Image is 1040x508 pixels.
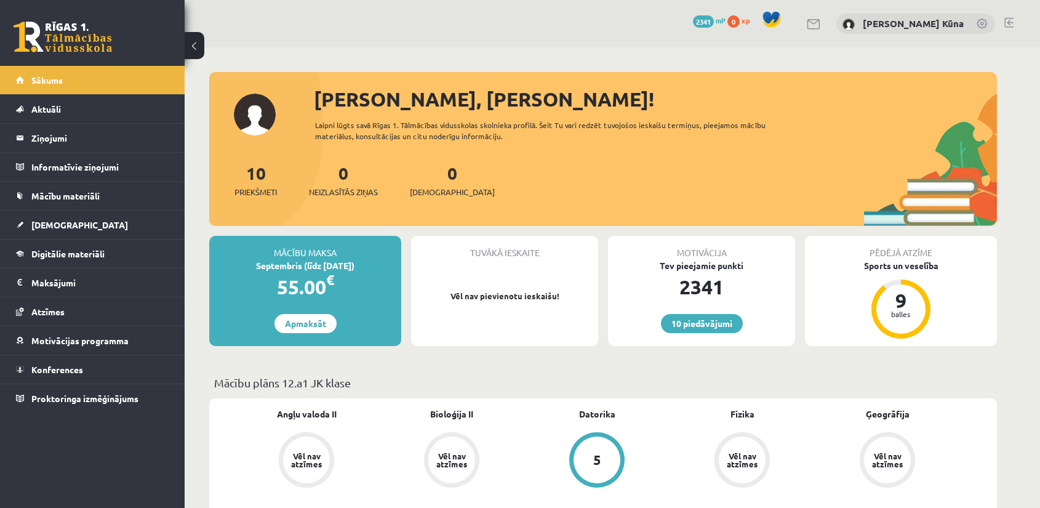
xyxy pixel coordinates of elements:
[16,211,169,239] a: [DEMOGRAPHIC_DATA]
[815,432,960,490] a: Vēl nav atzīmes
[16,326,169,355] a: Motivācijas programma
[234,162,277,198] a: 10Priekšmeti
[863,17,964,30] a: [PERSON_NAME] Kūna
[608,272,795,302] div: 2341
[314,84,997,114] div: [PERSON_NAME], [PERSON_NAME]!
[411,236,598,259] div: Tuvākā ieskaite
[16,268,169,297] a: Maksājumi
[16,240,169,268] a: Digitālie materiāli
[805,236,997,259] div: Pēdējā atzīme
[608,236,795,259] div: Motivācija
[16,297,169,326] a: Atzīmes
[430,408,473,421] a: Bioloģija II
[16,66,169,94] a: Sākums
[209,259,401,272] div: Septembris (līdz [DATE])
[234,186,277,198] span: Priekšmeti
[209,272,401,302] div: 55.00
[727,15,740,28] span: 0
[315,119,788,142] div: Laipni lūgts savā Rīgas 1. Tālmācības vidusskolas skolnieka profilā. Šeit Tu vari redzēt tuvojošo...
[277,408,337,421] a: Angļu valoda II
[209,236,401,259] div: Mācību maksa
[16,124,169,152] a: Ziņojumi
[417,290,592,302] p: Vēl nav pievienotu ieskaišu!
[31,364,83,375] span: Konferences
[842,18,855,31] img: Anna Konstance Kūna
[31,335,129,346] span: Motivācijas programma
[16,355,169,384] a: Konferences
[579,408,615,421] a: Datorika
[31,219,128,230] span: [DEMOGRAPHIC_DATA]
[31,124,169,152] legend: Ziņojumi
[410,162,495,198] a: 0[DEMOGRAPHIC_DATA]
[727,15,756,25] a: 0 xp
[31,190,100,201] span: Mācību materiāli
[608,259,795,272] div: Tev pieejamie punkti
[234,432,379,490] a: Vēl nav atzīmes
[31,268,169,297] legend: Maksājumi
[725,452,759,468] div: Vēl nav atzīmes
[31,306,65,317] span: Atzīmes
[866,408,910,421] a: Ģeogrāfija
[882,291,919,310] div: 9
[742,15,750,25] span: xp
[730,408,754,421] a: Fizika
[693,15,726,25] a: 2341 mP
[16,384,169,413] a: Proktoringa izmēģinājums
[16,153,169,181] a: Informatīvie ziņojumi
[524,432,670,490] a: 5
[274,314,337,333] a: Apmaksāt
[410,186,495,198] span: [DEMOGRAPHIC_DATA]
[805,259,997,341] a: Sports un veselība 9 balles
[379,432,524,490] a: Vēl nav atzīmes
[309,162,378,198] a: 0Neizlasītās ziņas
[214,374,992,391] p: Mācību plāns 12.a1 JK klase
[309,186,378,198] span: Neizlasītās ziņas
[31,103,61,115] span: Aktuāli
[805,259,997,272] div: Sports un veselība
[661,314,743,333] a: 10 piedāvājumi
[31,153,169,181] legend: Informatīvie ziņojumi
[693,15,714,28] span: 2341
[716,15,726,25] span: mP
[670,432,815,490] a: Vēl nav atzīmes
[31,75,63,86] span: Sākums
[593,453,601,467] div: 5
[870,452,905,468] div: Vēl nav atzīmes
[31,248,105,259] span: Digitālie materiāli
[16,182,169,210] a: Mācību materiāli
[326,271,334,289] span: €
[31,393,138,404] span: Proktoringa izmēģinājums
[289,452,324,468] div: Vēl nav atzīmes
[14,22,112,52] a: Rīgas 1. Tālmācības vidusskola
[16,95,169,123] a: Aktuāli
[882,310,919,318] div: balles
[434,452,469,468] div: Vēl nav atzīmes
